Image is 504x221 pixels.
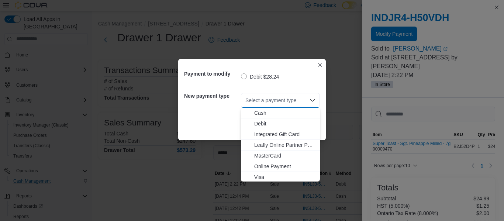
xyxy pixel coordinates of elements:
[254,131,315,138] span: Integrated Gift Card
[184,66,239,81] h5: Payment to modify
[315,61,324,69] button: Closes this modal window
[241,140,320,151] button: Leafly Online Partner Payment
[241,118,320,129] button: Debit
[241,161,320,172] button: Online Payment
[254,141,315,149] span: Leafly Online Partner Payment
[241,151,320,161] button: MasterCard
[254,163,315,170] span: Online Payment
[254,173,315,181] span: Visa
[310,97,315,103] button: Close list of options
[254,152,315,159] span: MasterCard
[241,108,320,118] button: Cash
[184,89,239,103] h5: New payment type
[254,120,315,127] span: Debit
[241,129,320,140] button: Integrated Gift Card
[254,109,315,117] span: Cash
[241,172,320,183] button: Visa
[241,108,320,183] div: Choose from the following options
[241,72,279,81] label: Debit $28.24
